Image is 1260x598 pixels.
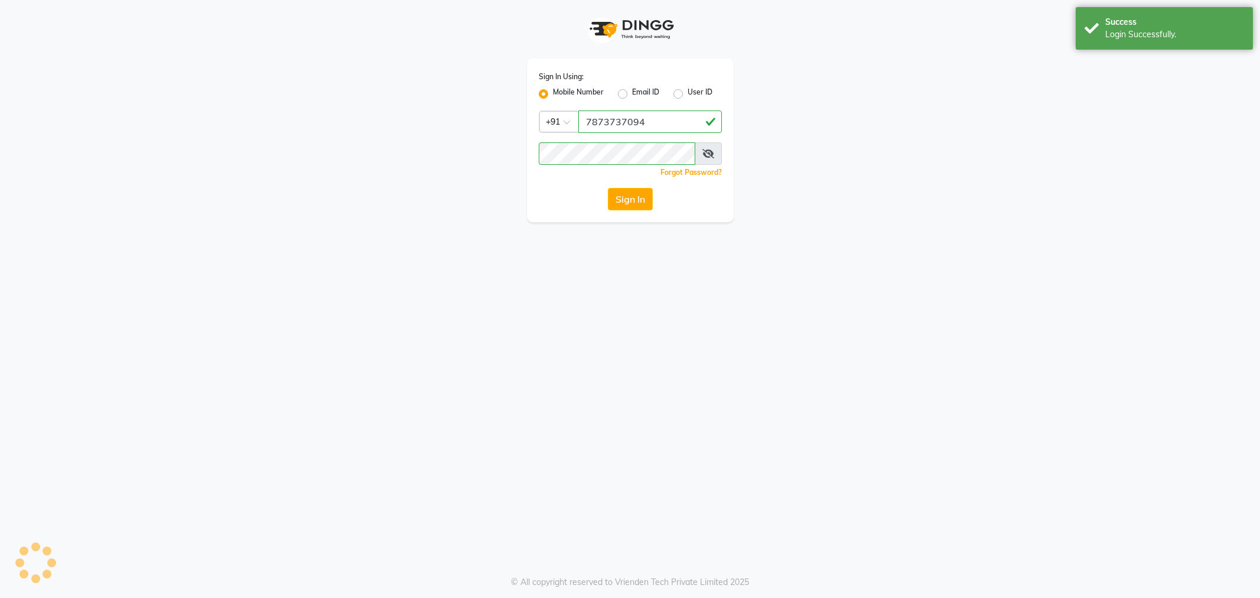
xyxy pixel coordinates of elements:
[578,110,722,133] input: Username
[1105,16,1244,28] div: Success
[608,188,653,210] button: Sign In
[632,87,659,101] label: Email ID
[539,71,584,82] label: Sign In Using:
[660,168,722,177] a: Forgot Password?
[539,142,695,165] input: Username
[1105,28,1244,41] div: Login Successfully.
[688,87,712,101] label: User ID
[583,12,678,47] img: logo1.svg
[553,87,604,101] label: Mobile Number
